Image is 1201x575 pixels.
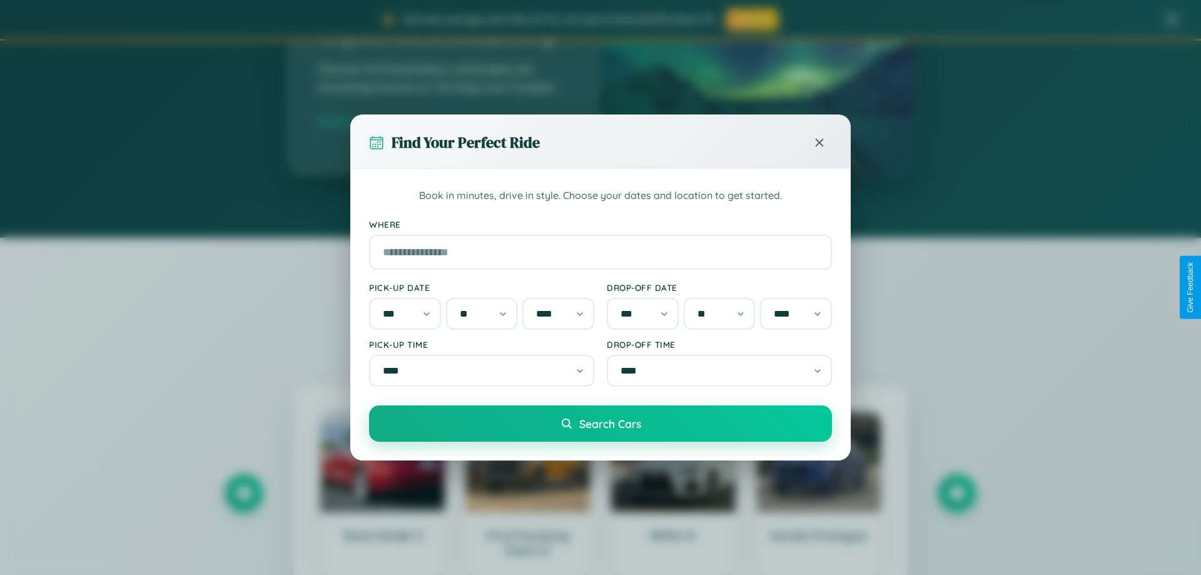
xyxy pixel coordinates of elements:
label: Drop-off Date [607,282,832,293]
button: Search Cars [369,405,832,442]
h3: Find Your Perfect Ride [392,132,540,153]
label: Drop-off Time [607,339,832,350]
label: Pick-up Date [369,282,594,293]
span: Search Cars [579,417,641,430]
p: Book in minutes, drive in style. Choose your dates and location to get started. [369,188,832,204]
label: Pick-up Time [369,339,594,350]
label: Where [369,219,832,230]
